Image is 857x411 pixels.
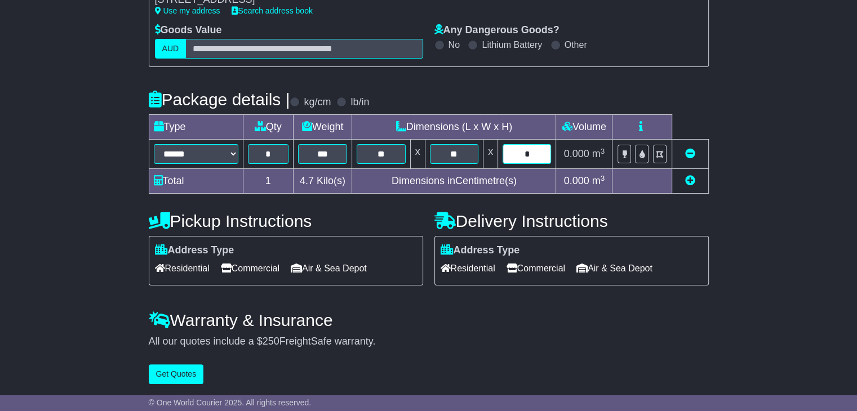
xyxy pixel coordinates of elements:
[507,260,565,277] span: Commercial
[155,244,234,257] label: Address Type
[601,174,605,182] sup: 3
[564,175,589,186] span: 0.000
[155,39,187,59] label: AUD
[293,169,352,194] td: Kilo(s)
[149,212,423,230] h4: Pickup Instructions
[685,148,695,159] a: Remove this item
[482,39,542,50] label: Lithium Battery
[291,260,367,277] span: Air & Sea Depot
[243,115,293,140] td: Qty
[155,6,220,15] a: Use my address
[263,336,279,347] span: 250
[155,260,210,277] span: Residential
[483,140,498,169] td: x
[441,260,495,277] span: Residential
[149,398,312,407] span: © One World Courier 2025. All rights reserved.
[601,147,605,155] sup: 3
[293,115,352,140] td: Weight
[434,24,560,37] label: Any Dangerous Goods?
[556,115,612,140] td: Volume
[149,364,204,384] button: Get Quotes
[410,140,425,169] td: x
[441,244,520,257] label: Address Type
[576,260,652,277] span: Air & Sea Depot
[149,336,709,348] div: All our quotes include a $ FreightSafe warranty.
[449,39,460,50] label: No
[149,115,243,140] td: Type
[685,175,695,186] a: Add new item
[149,311,709,329] h4: Warranty & Insurance
[434,212,709,230] h4: Delivery Instructions
[565,39,587,50] label: Other
[149,169,243,194] td: Total
[221,260,279,277] span: Commercial
[352,169,556,194] td: Dimensions in Centimetre(s)
[592,148,605,159] span: m
[232,6,313,15] a: Search address book
[350,96,369,109] label: lb/in
[243,169,293,194] td: 1
[352,115,556,140] td: Dimensions (L x W x H)
[155,24,222,37] label: Goods Value
[592,175,605,186] span: m
[149,90,290,109] h4: Package details |
[304,96,331,109] label: kg/cm
[564,148,589,159] span: 0.000
[300,175,314,186] span: 4.7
